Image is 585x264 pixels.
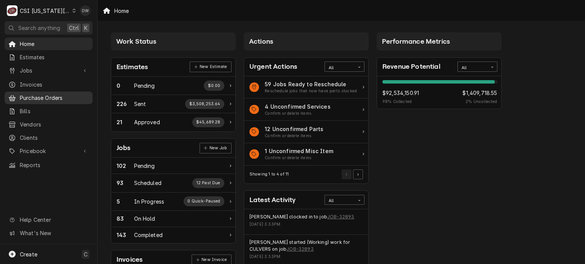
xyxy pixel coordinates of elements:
[111,138,236,243] div: Card: Jobs
[265,133,323,139] div: Action Item Suggestion
[377,76,501,109] div: Card Data
[244,121,368,143] a: Action Item
[111,95,235,113] a: Work Status
[340,169,363,179] div: Pagination Controls
[117,82,134,90] div: Work Status Count
[382,99,419,105] span: 98 % Collected
[249,62,297,72] div: Card Title
[20,161,89,169] span: Reports
[111,158,235,174] a: Work Status
[249,239,363,253] div: Event String
[5,105,93,117] a: Bills
[382,89,419,105] div: Revenue Potential Collected
[5,38,93,50] a: Home
[117,162,134,170] div: Work Status Count
[249,221,354,228] div: Event Timestamp
[20,251,37,258] span: Create
[377,57,502,109] div: Card: Revenue Potential
[244,32,369,51] div: Card Column Header
[18,24,60,32] span: Search anything
[265,155,333,161] div: Action Item Suggestion
[244,58,368,76] div: Card Header
[5,213,93,226] a: Go to Help Center
[111,193,235,211] div: Work Status
[111,32,236,51] div: Card Column Header
[80,5,91,16] div: DW
[377,32,502,51] div: Card Column Header
[265,147,333,155] div: Action Item Title
[377,51,502,130] div: Card Column Content
[111,227,235,243] a: Work Status
[286,246,313,253] a: JOB-32893
[111,58,235,77] div: Card Header
[5,131,93,144] a: Clients
[244,76,368,99] a: Action Item
[117,215,134,223] div: Work Status Count
[20,120,89,128] span: Vendors
[134,179,161,187] div: Work Status Title
[111,113,235,131] a: Work Status
[249,254,363,260] div: Event Timestamp
[382,80,497,105] div: Revenue Potential Details
[244,191,368,209] div: Card Header
[265,80,357,88] div: Action Item Title
[329,65,351,71] div: All
[111,139,235,158] div: Card Header
[134,100,146,108] div: Work Status Title
[5,145,93,157] a: Go to Pricebook
[265,103,331,111] div: Action Item Title
[244,209,368,235] div: Event
[5,92,93,104] a: Purchase Orders
[249,38,273,45] span: Actions
[185,99,224,109] div: Work Status Supplemental Data
[324,62,364,71] div: Card Data Filter Control
[462,89,497,97] span: $1,409,718.55
[265,125,323,133] div: Action Item Title
[192,178,224,188] div: Work Status Supplemental Data
[382,62,440,72] div: Card Title
[265,111,331,117] div: Action Item Suggestion
[7,5,18,16] div: C
[329,198,351,204] div: All
[462,65,484,71] div: All
[111,211,235,227] div: Work Status
[353,169,363,179] button: Go to Next Page
[20,7,70,15] div: CSI [US_STATE][GEOGRAPHIC_DATA]
[20,40,89,48] span: Home
[20,94,89,102] span: Purchase Orders
[244,76,368,166] div: Card Data
[249,195,296,205] div: Card Title
[7,5,18,16] div: CSI Kansas City's Avatar
[117,62,148,72] div: Card Title
[5,64,93,77] a: Go to Jobs
[249,239,363,263] div: Event Details
[20,147,77,155] span: Pricebook
[244,166,368,183] div: Card Footer: Pagination
[20,134,89,142] span: Clients
[5,159,93,171] a: Reports
[20,81,89,89] span: Invoices
[134,215,155,223] div: Work Status Title
[20,229,88,237] span: What's New
[5,51,93,63] a: Estimates
[382,38,450,45] span: Performance Metrics
[462,89,497,105] div: Revenue Potential Collected
[20,53,89,61] span: Estimates
[265,88,357,94] div: Action Item Suggestion
[244,57,369,184] div: Card: Urgent Actions
[244,143,368,166] div: Action Item
[134,162,155,170] div: Work Status Title
[117,100,134,108] div: Work Status Count
[111,77,235,131] div: Card Data
[20,107,89,115] span: Bills
[111,77,235,95] a: Work Status
[5,78,93,91] a: Invoices
[111,174,235,192] a: Work Status
[190,62,231,72] div: Card Link Button
[134,231,163,239] div: Work Status Title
